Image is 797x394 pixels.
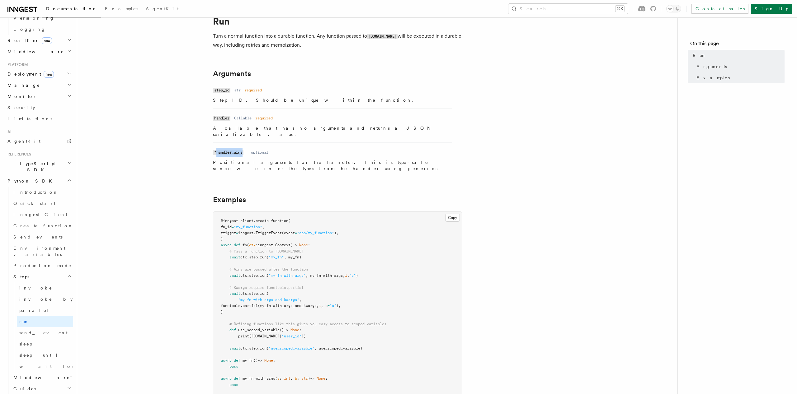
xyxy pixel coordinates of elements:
span: async [221,358,232,363]
span: , [299,298,301,302]
span: References [5,152,31,157]
span: int [284,376,290,381]
span: TypeScript SDK [5,160,67,173]
a: Documentation [42,2,101,17]
span: ]) [301,334,306,338]
span: my_fn [243,358,253,363]
span: fn_id [221,225,232,229]
span: Inngest Client [13,212,67,217]
a: Create function [11,220,73,231]
span: ( [275,376,277,381]
button: Realtimenew [5,35,73,46]
span: str [301,376,308,381]
a: AgentKit [142,2,182,17]
span: , use_scoped_variable) [314,346,362,350]
span: ), [336,304,341,308]
span: step [249,346,258,350]
span: . [247,346,249,350]
span: . [258,346,260,350]
code: *handler_args [213,150,243,155]
span: -> [310,376,314,381]
span: await [229,255,240,259]
a: Quick start [11,198,73,209]
span: Deployment [5,71,54,77]
span: ctx [240,346,247,350]
span: parallel [19,308,49,313]
a: Security [5,102,73,113]
span: , b [321,304,328,308]
p: A callable that has no arguments and returns a JSON serializable value. [213,125,452,137]
span: # Defining functions like this gives you easy access to scoped variables [229,322,386,326]
span: (event [282,231,295,235]
a: Environment variables [11,243,73,260]
span: . [258,255,260,259]
span: Limitations [7,116,52,121]
span: () [253,358,258,363]
span: ) [221,237,223,241]
button: Search...⌘K [508,4,628,14]
code: step_id [213,88,230,93]
button: Monitor [5,91,73,102]
h4: On this page [690,40,785,50]
span: -> [293,243,297,247]
span: , [262,225,264,229]
span: Arguments [696,63,727,70]
span: Logging [13,27,46,32]
span: Examples [696,75,730,81]
a: Sign Up [751,4,792,14]
span: : [280,376,282,381]
span: sleep_until [19,353,58,358]
h1: Run [213,16,462,27]
span: . [247,291,249,296]
dd: str [234,88,241,93]
span: def [234,376,240,381]
span: # Kwargs require functools.partial [229,285,304,290]
span: (my_fn_with_args_and_kwargs, [258,304,319,308]
span: Python SDK [5,178,56,184]
span: invoke [19,285,52,290]
span: "use_scoped_variable" [269,346,314,350]
span: pass [229,364,238,369]
kbd: ⌘K [615,6,624,12]
span: : [299,328,301,332]
a: Arguments [213,69,251,78]
span: ([DOMAIN_NAME][ [249,334,282,338]
span: "user_id" [282,334,301,338]
span: -> [258,358,262,363]
span: my_fn_with_args [243,376,275,381]
code: handler [213,116,230,121]
button: Manage [5,80,73,91]
span: Versioning [13,16,54,21]
span: "my_function" [234,225,262,229]
span: None [290,328,299,332]
span: @inngest_client [221,219,253,223]
span: = [236,231,238,235]
span: 1 [345,273,347,278]
span: ( [266,291,269,296]
span: . [273,243,275,247]
span: async [221,376,232,381]
span: step [249,255,258,259]
span: Guides [11,386,36,392]
button: TypeScript SDK [5,158,73,175]
a: invoke_by_id [17,294,73,305]
span: Realtime [5,37,52,44]
span: ), [334,231,338,235]
a: Versioning [11,12,73,24]
span: AgentKit [146,6,179,11]
div: Steps [11,282,73,372]
button: Toggle dark mode [666,5,681,12]
span: sleep [19,341,32,346]
span: await [229,291,240,296]
span: def [234,358,240,363]
span: run [260,291,266,296]
span: run [260,273,266,278]
a: Contact sales [691,4,748,14]
span: , [347,273,349,278]
a: AgentKit [5,136,73,147]
span: step [249,291,258,296]
span: Security [7,105,35,110]
span: . [258,291,260,296]
span: inngest [258,243,273,247]
a: Run [690,50,785,61]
